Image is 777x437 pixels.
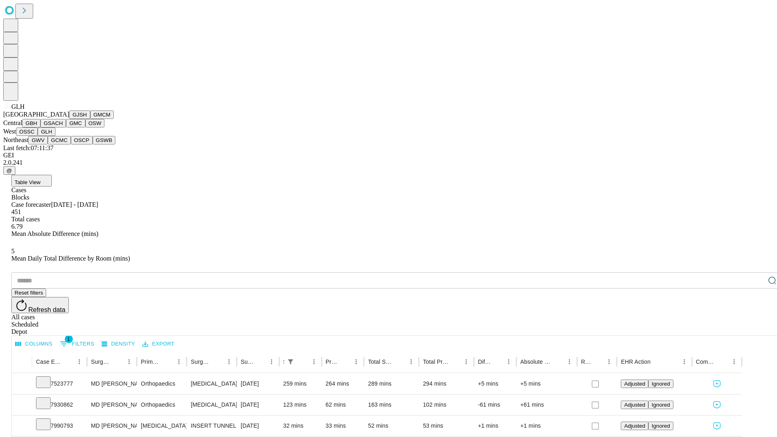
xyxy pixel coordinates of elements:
[3,111,69,118] span: [GEOGRAPHIC_DATA]
[241,416,275,436] div: [DATE]
[423,359,448,365] div: Total Predicted Duration
[191,373,232,394] div: [MEDICAL_DATA] SPINE POSTERIOR OR POSTERIOR LATERAL WITH [MEDICAL_DATA] [MEDICAL_DATA], COMBINED
[478,373,512,394] div: +5 mins
[308,356,320,367] button: Menu
[16,127,38,136] button: OSSC
[520,395,573,415] div: +61 mins
[285,356,296,367] button: Show filters
[478,416,512,436] div: +1 mins
[520,359,552,365] div: Absolute Difference
[85,119,105,127] button: OSW
[652,356,663,367] button: Sort
[520,416,573,436] div: +1 mins
[141,416,183,436] div: [MEDICAL_DATA]
[15,290,43,296] span: Reset filters
[140,338,176,350] button: Export
[11,248,15,255] span: 5
[461,356,472,367] button: Menu
[285,356,296,367] div: 1 active filter
[241,395,275,415] div: [DATE]
[648,380,673,388] button: Ignored
[11,175,52,187] button: Table View
[11,289,46,297] button: Reset filters
[449,356,461,367] button: Sort
[624,423,645,429] span: Adjusted
[326,395,360,415] div: 62 mins
[16,377,28,391] button: Expand
[11,223,23,230] span: 6.79
[15,179,40,185] span: Table View
[16,398,28,412] button: Expand
[368,359,393,365] div: Total Scheduled Duration
[11,297,69,313] button: Refresh data
[3,128,16,135] span: West
[141,359,161,365] div: Primary Service
[368,395,415,415] div: 163 mins
[141,373,183,394] div: Orthopaedics
[581,359,592,365] div: Resolved in EHR
[621,380,648,388] button: Adjusted
[297,356,308,367] button: Sort
[91,359,111,365] div: Surgeon Name
[66,119,85,127] button: GMC
[36,395,83,415] div: 7930862
[478,359,491,365] div: Difference
[696,359,716,365] div: Comments
[11,255,130,262] span: Mean Daily Total Difference by Room (mins)
[11,230,98,237] span: Mean Absolute Difference (mins)
[405,356,417,367] button: Menu
[350,356,362,367] button: Menu
[283,416,318,436] div: 32 mins
[648,422,673,430] button: Ignored
[728,356,740,367] button: Menu
[283,373,318,394] div: 259 mins
[3,152,774,159] div: GEI
[423,416,470,436] div: 53 mins
[93,136,116,144] button: GSWB
[212,356,223,367] button: Sort
[603,356,615,367] button: Menu
[69,110,90,119] button: GJSH
[423,373,470,394] div: 294 mins
[91,416,133,436] div: MD [PERSON_NAME] [PERSON_NAME] Md
[652,381,670,387] span: Ignored
[191,395,232,415] div: [MEDICAL_DATA] [MEDICAL_DATA] [MEDICAL_DATA]
[717,356,728,367] button: Sort
[162,356,173,367] button: Sort
[368,373,415,394] div: 289 mins
[624,402,645,408] span: Adjusted
[123,356,135,367] button: Menu
[74,356,85,367] button: Menu
[191,359,211,365] div: Surgery Name
[492,356,503,367] button: Sort
[621,359,650,365] div: EHR Action
[423,395,470,415] div: 102 mins
[520,373,573,394] div: +5 mins
[283,395,318,415] div: 123 mins
[11,201,51,208] span: Case forecaster
[11,208,21,215] span: 451
[624,381,645,387] span: Adjusted
[13,338,55,350] button: Select columns
[3,119,22,126] span: Central
[91,373,133,394] div: MD [PERSON_NAME] [PERSON_NAME] Md
[65,335,73,343] span: 1
[58,337,96,350] button: Show filters
[326,416,360,436] div: 33 mins
[266,356,277,367] button: Menu
[326,373,360,394] div: 264 mins
[368,416,415,436] div: 52 mins
[283,359,284,365] div: Scheduled In Room Duration
[91,395,133,415] div: MD [PERSON_NAME] [PERSON_NAME] Md
[503,356,514,367] button: Menu
[326,359,339,365] div: Predicted In Room Duration
[36,359,62,365] div: Case Epic Id
[51,201,98,208] span: [DATE] - [DATE]
[28,136,48,144] button: GWV
[22,119,40,127] button: GBH
[71,136,93,144] button: OSCP
[173,356,185,367] button: Menu
[223,356,235,367] button: Menu
[255,356,266,367] button: Sort
[90,110,114,119] button: GMCM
